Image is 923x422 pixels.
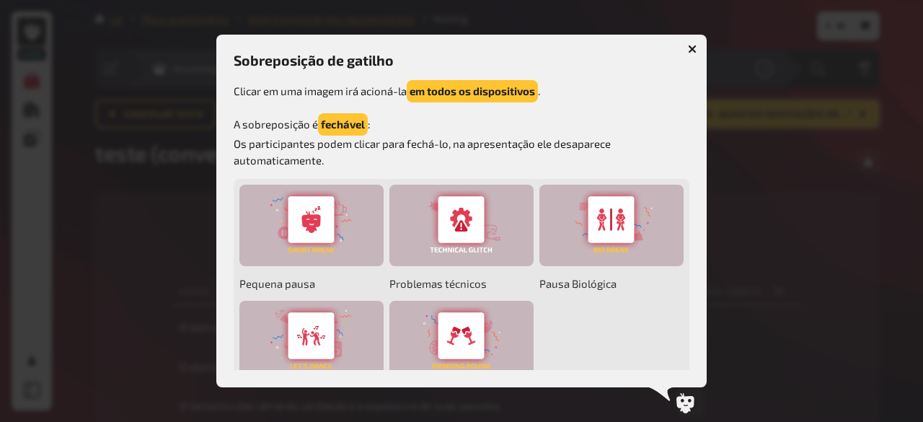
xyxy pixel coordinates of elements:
font: Pequena pausa [239,277,315,290]
font: fechável [321,118,365,131]
span: Pequena pausa [239,272,384,295]
font: Pausa Biológica [539,277,617,290]
span: Problemas técnicos [389,272,534,295]
div: Pausa Biológica [539,185,684,266]
div: Problemas técnicos [389,185,534,266]
div: Pausa para beber [389,301,534,382]
font: : [368,118,371,131]
font: . [538,84,540,97]
font: em todos os dispositivos [410,84,535,97]
font: Os participantes podem clicar para fechá-lo, na apresentação ele desaparece automaticamente. [234,137,613,167]
font: Clicar em uma imagem irá acioná-la [234,84,407,97]
span: Pausa Biológica [539,272,684,295]
button: em todos os dispositivos [407,80,538,102]
div: Hora da dança [239,301,384,382]
font: Problemas técnicos [389,277,487,290]
font: A sobreposição é [234,118,318,131]
font: Sobreposição de gatilho [234,52,394,69]
button: fechável [318,113,368,136]
div: Pequena pausa [239,185,384,266]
